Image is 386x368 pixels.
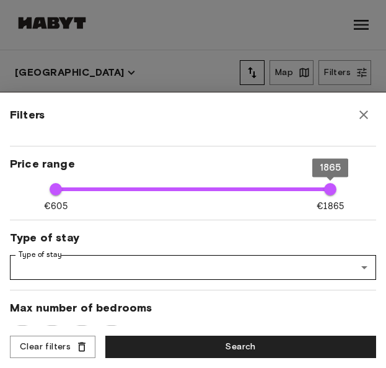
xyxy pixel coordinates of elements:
div: 4 [99,325,124,345]
span: Filters [10,107,45,122]
div: 1 [10,325,35,345]
span: €605 [44,200,68,213]
button: Clear filters [10,336,95,359]
span: Max number of bedrooms [10,300,376,315]
span: 1865 [320,162,341,173]
button: Search [105,336,376,359]
label: Type of stay [19,249,62,260]
div: 2 [40,325,64,345]
span: Type of stay [10,230,376,245]
span: €1865 [317,200,344,213]
span: Price range [10,156,376,171]
div: 3 [69,325,94,345]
